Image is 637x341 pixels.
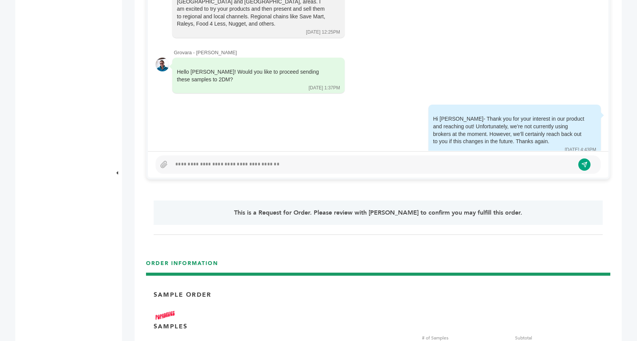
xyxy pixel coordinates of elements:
p: Sample Order [154,291,211,299]
div: [DATE] 1:37PM [309,85,340,91]
p: SAMPLES [154,322,188,331]
div: Hello [PERSON_NAME]! Would you like to proceed sending these samples to 2DM? [177,68,329,83]
img: Brand Name [154,308,176,322]
div: Grovara - [PERSON_NAME] [174,49,601,56]
div: Hi [PERSON_NAME]- Thank you for your interest in our product and reaching out! Unfortunately, we’... [433,115,586,145]
h3: ORDER INFORMATION [146,260,610,273]
div: [DATE] 12:25PM [306,29,340,36]
p: This is a Request for Order. Please review with [PERSON_NAME] to confirm you may fulfill this order. [172,208,585,217]
div: [DATE] 4:43PM [565,147,596,153]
